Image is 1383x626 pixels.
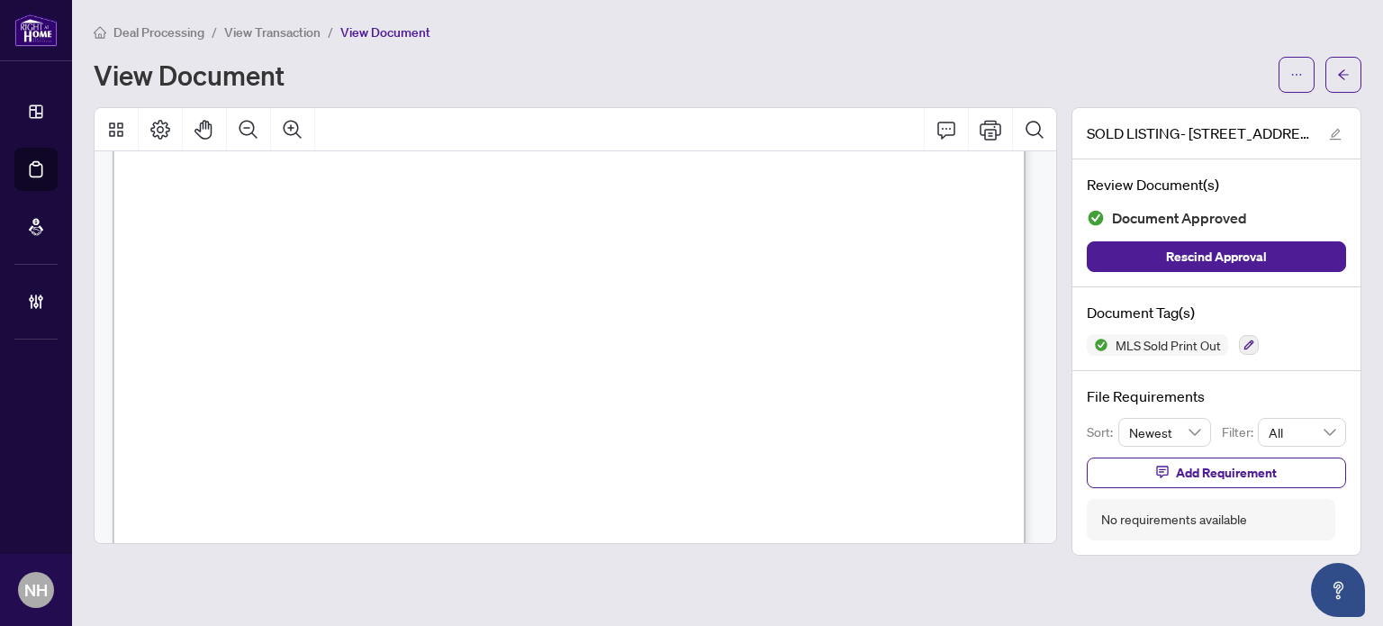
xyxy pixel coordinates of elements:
span: home [94,26,106,39]
button: Open asap [1311,563,1365,617]
h4: Review Document(s) [1087,174,1346,195]
h1: View Document [94,60,285,89]
span: arrow-left [1337,68,1350,81]
span: SOLD LISTING- [STREET_ADDRESS][GEOGRAPHIC_DATA] REALM.pdf [1087,122,1312,144]
h4: Document Tag(s) [1087,302,1346,323]
img: logo [14,14,58,47]
h4: File Requirements [1087,386,1346,407]
span: NH [24,577,48,603]
p: Filter: [1222,422,1258,442]
span: ellipsis [1290,68,1303,81]
span: MLS Sold Print Out [1108,339,1228,351]
div: No requirements available [1101,510,1247,530]
button: Rescind Approval [1087,241,1346,272]
span: edit [1329,128,1342,141]
img: Document Status [1087,209,1105,227]
li: / [212,22,217,42]
span: All [1269,419,1335,446]
p: Sort: [1087,422,1118,442]
span: Newest [1129,419,1201,446]
button: Add Requirement [1087,458,1346,488]
img: Status Icon [1087,334,1108,356]
span: View Document [340,24,430,41]
span: Rescind Approval [1166,242,1267,271]
span: Document Approved [1112,206,1247,231]
li: / [328,22,333,42]
span: Add Requirement [1176,458,1277,487]
span: View Transaction [224,24,321,41]
span: Deal Processing [113,24,204,41]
